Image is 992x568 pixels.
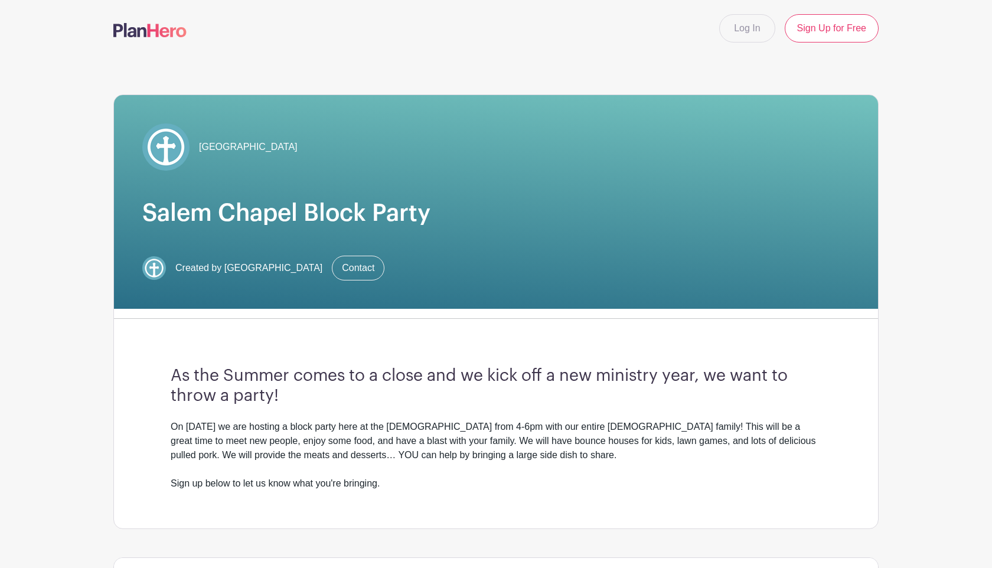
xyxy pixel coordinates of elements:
h3: As the Summer comes to a close and we kick off a new ministry year, we want to throw a party! [171,366,821,406]
a: Contact [332,256,384,280]
img: logo-507f7623f17ff9eddc593b1ce0a138ce2505c220e1c5a4e2b4648c50719b7d32.svg [113,23,187,37]
img: WhiteonBlueCross.png [142,256,166,280]
h1: Salem Chapel Block Party [142,199,850,227]
span: Created by [GEOGRAPHIC_DATA] [175,261,322,275]
img: WhiteonBlueCross.png [142,123,190,171]
span: [GEOGRAPHIC_DATA] [199,140,298,154]
a: Sign Up for Free [785,14,879,43]
a: Log In [719,14,775,43]
div: On [DATE] we are hosting a block party here at the [DEMOGRAPHIC_DATA] from 4-6pm with our entire ... [171,420,821,491]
